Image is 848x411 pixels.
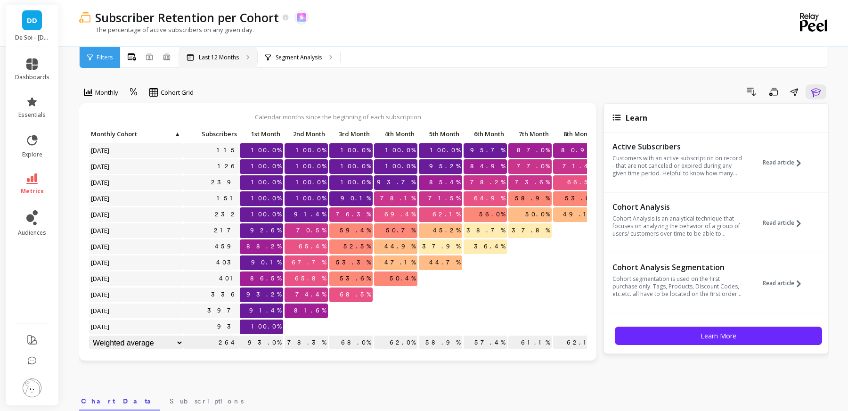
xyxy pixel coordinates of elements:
[89,127,133,142] div: Toggle SortBy
[508,127,553,142] div: Toggle SortBy
[215,191,240,205] a: 151
[468,175,507,189] span: 78.2%
[701,331,736,340] span: Learn More
[242,130,280,138] span: 1st Month
[431,207,462,222] span: 62.1%
[173,130,180,138] span: ▲
[89,288,112,302] span: [DATE]
[89,175,112,189] span: [DATE]
[89,223,112,238] span: [DATE]
[292,304,328,318] span: 81.6%
[209,288,240,302] a: 336
[384,223,417,238] span: 50.7%
[553,127,597,142] div: Toggle SortBy
[465,130,504,138] span: 6th Month
[419,127,462,140] p: 5th Month
[97,54,113,61] span: Filters
[89,239,112,254] span: [DATE]
[376,130,415,138] span: 4th Month
[89,159,112,173] span: [DATE]
[329,336,373,350] p: 68.0%
[247,304,283,318] span: 91.4%
[293,271,328,286] span: 65.8%
[334,207,373,222] span: 76.3%
[515,143,552,157] span: 87.0%
[294,159,328,173] span: 100.0%
[508,336,552,350] p: 61.1%
[763,219,794,227] span: Read article
[553,336,596,350] p: 62.1%
[513,175,552,189] span: 73.6%
[383,255,417,270] span: 47.1%
[215,143,240,157] a: 115
[420,239,462,254] span: 37.9%
[339,143,373,157] span: 100.0%
[378,191,417,205] span: 78.1%
[339,175,373,189] span: 100.0%
[81,396,158,406] span: Chart Data
[763,141,808,184] button: Read article
[559,143,596,157] span: 80.9%
[89,255,112,270] span: [DATE]
[89,127,183,140] p: Monthly Cohort
[170,396,244,406] span: Subscriptions
[612,215,742,238] p: Cohort Analysis is an analytical technique that focuses on analyzing the behavior of a group of u...
[199,54,239,61] p: Last 12 Months
[508,127,552,140] p: 7th Month
[464,336,507,350] p: 57.4%
[27,15,37,26] span: DD
[205,304,240,318] a: 397
[468,159,507,173] span: 84.9%
[523,207,552,222] span: 50.0%
[612,142,742,151] p: Active Subscribers
[418,127,463,142] div: Toggle SortBy
[161,88,194,97] span: Cohort Grid
[79,12,90,23] img: header icon
[297,13,306,22] img: api.skio.svg
[79,389,829,411] nav: Tabs
[183,127,228,142] div: Toggle SortBy
[18,229,46,237] span: audiences
[89,113,587,121] p: Calendar months since the beginning of each subscription
[89,320,112,334] span: [DATE]
[294,191,328,205] span: 100.0%
[427,255,462,270] span: 44.7%
[248,223,283,238] span: 92.6%
[615,327,822,345] button: Learn More
[426,191,462,205] span: 71.5%
[294,143,328,157] span: 100.0%
[431,223,462,238] span: 45.2%
[79,25,254,34] p: The percentage of active subscribers on any given day.
[183,127,240,140] p: Subscribers
[249,320,283,334] span: 100.0%
[339,159,373,173] span: 100.0%
[329,127,373,140] p: 3rd Month
[248,271,283,286] span: 86.5%
[334,255,373,270] span: 53.3%
[89,191,112,205] span: [DATE]
[217,271,240,286] a: 401
[342,239,373,254] span: 52.5%
[21,188,44,195] span: metrics
[89,207,112,222] span: [DATE]
[294,288,328,302] span: 74.4%
[375,175,417,189] span: 93.7%
[22,151,42,158] span: explore
[213,239,240,254] a: 459
[510,130,549,138] span: 7th Month
[374,127,418,142] div: Toggle SortBy
[383,239,417,254] span: 44.9%
[249,143,283,157] span: 100.0%
[510,223,552,238] span: 37.8%
[249,207,283,222] span: 100.0%
[561,207,596,222] span: 49.1%
[216,159,240,173] a: 126
[240,127,283,140] p: 1st Month
[15,34,49,41] p: De Soi - drinkdesoi.myshopify.com
[240,336,283,350] p: 93.0%
[763,201,808,245] button: Read article
[553,127,596,140] p: 8th Month
[463,127,508,142] div: Toggle SortBy
[763,279,794,287] span: Read article
[214,255,240,270] a: 403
